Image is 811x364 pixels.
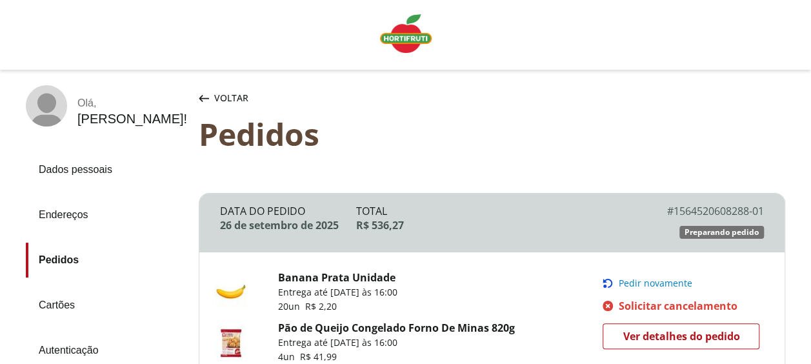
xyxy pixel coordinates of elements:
div: R$ 536,27 [356,218,628,232]
span: Voltar [214,92,248,105]
div: 26 de setembro de 2025 [220,218,356,232]
img: Logo [380,14,432,53]
p: Entrega até [DATE] às 16:00 [278,286,397,299]
a: Banana Prata Unidade [278,270,395,285]
a: Pedidos [26,243,188,278]
p: Entrega até [DATE] às 16:00 [278,336,515,349]
button: Voltar [196,85,251,111]
span: Ver detalhes do pedido [623,327,739,346]
span: 20 un [278,300,305,312]
a: Dados pessoais [26,152,188,187]
div: Olá , [77,97,187,109]
div: Total [356,204,628,218]
div: # 1564520608288-01 [628,204,764,218]
div: Pedidos [199,116,785,152]
div: Data do Pedido [220,204,356,218]
span: Solicitar cancelamento [618,299,737,313]
span: 4 un [278,350,300,363]
a: Pão de Queijo Congelado Forno De Minas 820g [278,321,515,335]
a: Ver detalhes do pedido [603,323,759,349]
span: Preparando pedido [685,227,759,238]
button: Pedir novamente [603,278,768,288]
a: Endereços [26,197,188,232]
div: [PERSON_NAME] ! [77,112,187,126]
a: Logo [375,9,437,61]
span: R$ 2,20 [305,300,337,312]
a: Solicitar cancelamento [603,299,768,313]
img: Pão de Queijo Congelado Forno De Minas 820g [215,326,247,358]
span: R$ 41,99 [300,350,337,363]
span: Pedir novamente [618,278,692,288]
a: Cartões [26,288,188,323]
img: Banana Prata Unidade [215,276,247,308]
